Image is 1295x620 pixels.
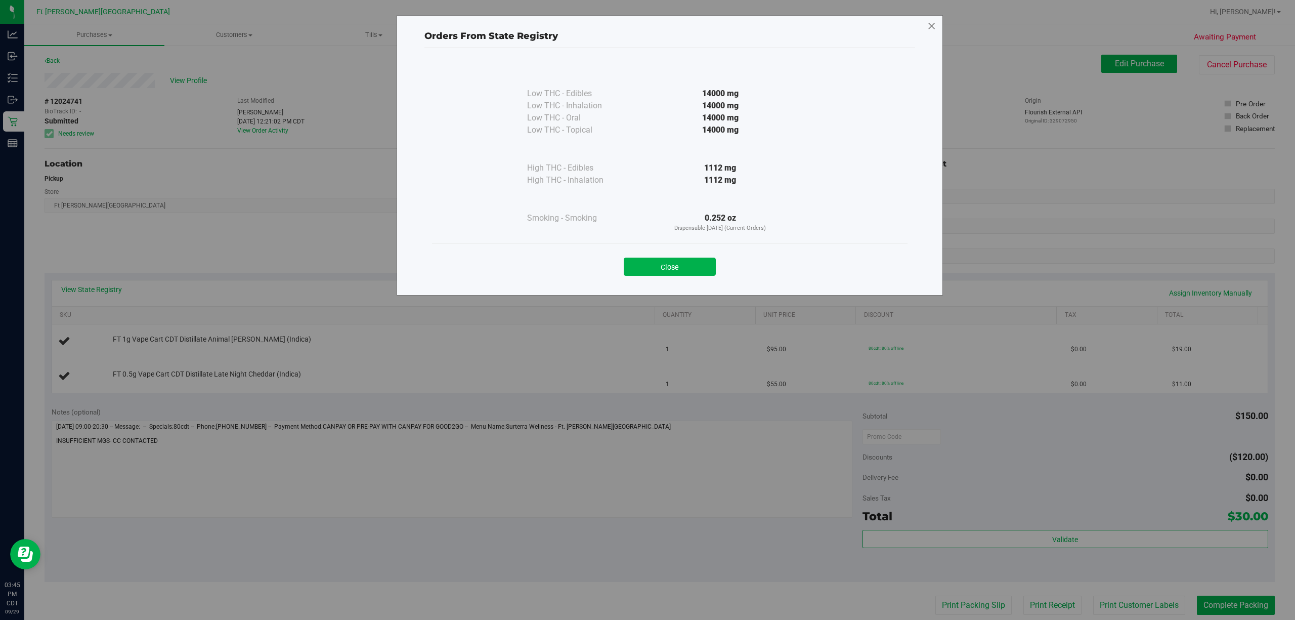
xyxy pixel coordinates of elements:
div: Low THC - Topical [527,124,628,136]
iframe: Resource center [10,539,40,569]
div: Smoking - Smoking [527,212,628,224]
div: High THC - Edibles [527,162,628,174]
div: 14000 mg [628,88,812,100]
button: Close [624,258,716,276]
div: 0.252 oz [628,212,812,233]
div: Low THC - Inhalation [527,100,628,112]
p: Dispensable [DATE] (Current Orders) [628,224,812,233]
div: 14000 mg [628,112,812,124]
div: High THC - Inhalation [527,174,628,186]
div: 14000 mg [628,100,812,112]
div: Low THC - Oral [527,112,628,124]
div: 1112 mg [628,162,812,174]
div: 1112 mg [628,174,812,186]
div: 14000 mg [628,124,812,136]
div: Low THC - Edibles [527,88,628,100]
span: Orders From State Registry [424,30,558,42]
